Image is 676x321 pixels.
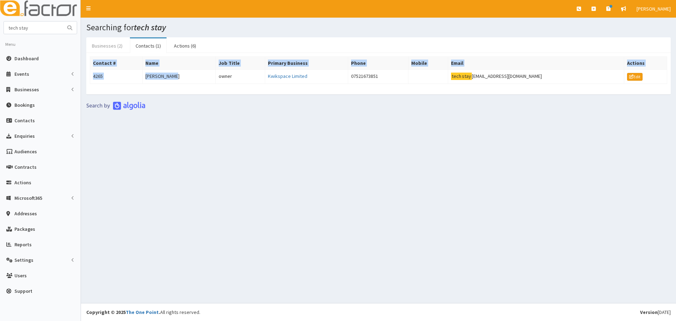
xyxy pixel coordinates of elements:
[14,272,27,279] span: Users
[14,257,33,263] span: Settings
[130,38,167,53] a: Contacts (1)
[215,57,265,70] th: Job Title
[14,117,35,124] span: Contacts
[86,101,145,110] img: search-by-algolia-light-background.png
[14,241,32,248] span: Reports
[451,73,462,80] mark: tech
[14,226,35,232] span: Packages
[627,73,643,81] a: Edit
[640,309,658,315] b: Version
[14,164,37,170] span: Contracts
[4,21,63,34] input: Search...
[14,195,42,201] span: Microsoft365
[265,57,348,70] th: Primary Business
[86,23,671,32] h1: Searching for
[14,210,37,217] span: Addresses
[408,57,448,70] th: Mobile
[126,309,159,315] a: The One Point
[637,6,671,12] span: [PERSON_NAME]
[448,70,624,84] td: [EMAIL_ADDRESS][DOMAIN_NAME]
[134,22,166,33] i: tech stay
[168,38,202,53] a: Actions (6)
[348,57,408,70] th: Phone
[14,102,35,108] span: Bookings
[143,57,215,70] th: Name
[268,73,307,79] a: Kwikspace Limited
[624,57,667,70] th: Actions
[215,70,265,84] td: owner
[640,309,671,316] div: [DATE]
[14,71,29,77] span: Events
[348,70,408,84] td: 07521673851
[14,55,39,62] span: Dashboard
[14,148,37,155] span: Audiences
[14,288,32,294] span: Support
[448,57,624,70] th: Email
[90,70,143,84] td: 4265
[81,303,676,321] footer: All rights reserved.
[14,86,39,93] span: Businesses
[462,73,472,80] mark: stay
[14,179,31,186] span: Actions
[143,70,215,84] td: [PERSON_NAME]
[14,133,35,139] span: Enquiries
[90,57,143,70] th: Contact #
[86,38,128,53] a: Businesses (2)
[86,309,160,315] strong: Copyright © 2025 .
